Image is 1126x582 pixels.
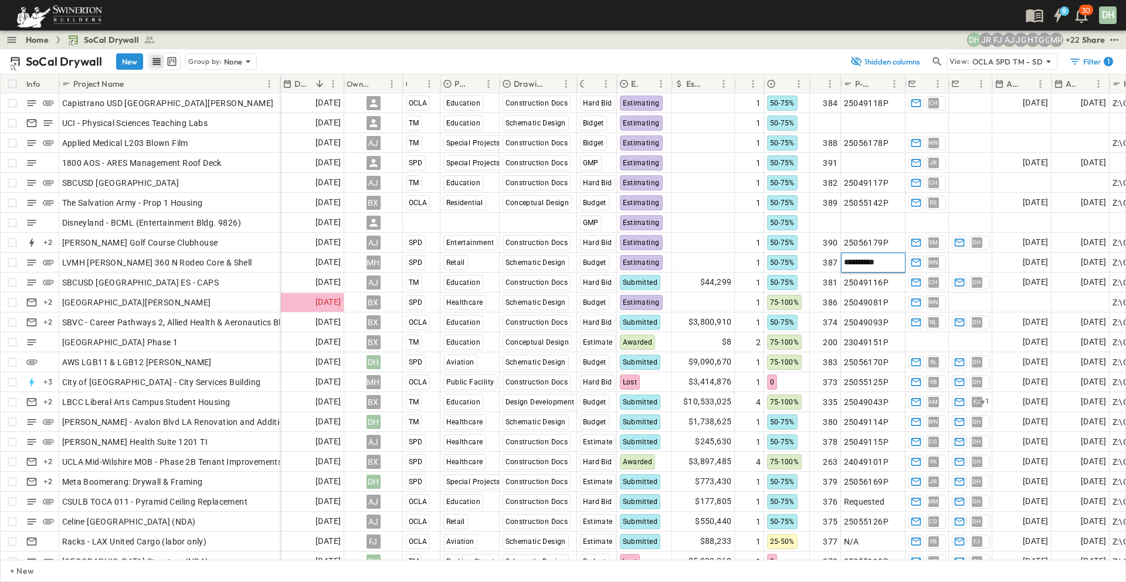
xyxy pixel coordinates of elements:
span: [DATE] [1081,96,1106,110]
span: 25049118P [844,97,889,109]
div: Francisco J. Sanchez (frsanchez@swinerton.com) [991,33,1005,47]
span: 1800 AOS - ARES Management Roof Deck [62,157,222,169]
p: P-Code [855,78,872,90]
span: Awarded [623,338,653,346]
span: [DATE] [316,275,341,289]
span: DH [972,282,981,283]
button: New [116,53,143,70]
span: TM [409,139,419,147]
span: [DATE] [316,176,341,189]
div: Info [24,74,59,93]
span: Education [446,278,481,287]
span: 2 [756,336,761,348]
div: Meghana Raj (meghana.raj@swinerton.com) [1049,33,1063,47]
span: [DATE] [316,196,341,209]
span: [DATE] [1081,275,1106,289]
span: 1 [756,316,761,328]
button: Sort [641,77,654,90]
p: Due Date [294,78,311,90]
div: Info [26,67,40,100]
span: 1 [756,117,761,129]
span: 50-75% [770,318,795,326]
button: test [1107,33,1121,47]
span: Estimating [623,239,660,247]
div: + 2 [41,236,55,250]
span: Education [446,119,481,127]
span: Submitted [623,318,658,326]
div: Haaris Tahmas (haaris.tahmas@swinerton.com) [1026,33,1040,47]
span: [PERSON_NAME] Golf Course Clubhouse [62,237,218,249]
span: OCLA [409,99,428,107]
span: Aviation [446,358,474,366]
span: [GEOGRAPHIC_DATA] Phase 1 [62,336,178,348]
span: [DATE] [316,216,341,229]
span: AWS LGB11 & LGB12 [PERSON_NAME] [62,356,212,368]
span: LBCC Liberal Arts Campus Student Housing [62,396,230,408]
h6: 9 [1062,6,1066,16]
span: Education [446,179,481,187]
button: 9 [1046,5,1070,26]
button: Sort [918,77,931,90]
button: Menu [931,77,945,91]
span: Schematic Design [506,119,566,127]
span: 25049117P [844,177,889,189]
span: Capistrano USD [GEOGRAPHIC_DATA][PERSON_NAME] [62,97,274,109]
button: Menu [746,77,760,91]
nav: breadcrumbs [26,34,162,46]
p: + 22 [1066,34,1077,46]
span: Lost [623,378,637,386]
div: MH [367,375,381,389]
span: SPD [409,239,423,247]
button: Sort [1020,77,1033,90]
span: [DATE] [1081,375,1106,389]
span: [DATE] [1023,156,1048,169]
span: 1 [756,237,761,249]
span: Hard Bid [583,179,612,187]
span: Estimating [623,258,660,267]
span: Estimating [623,159,660,167]
span: OCLA [409,199,428,207]
span: GMP [583,159,599,167]
div: Share [1082,34,1105,46]
div: Owner [344,74,403,93]
span: Estimating [623,119,660,127]
div: Jorge Garcia (jorgarcia@swinerton.com) [1014,33,1028,47]
span: [DATE] [316,395,341,409]
div: + 2 [41,315,55,329]
span: Budget [583,358,606,366]
span: [DATE] [1023,335,1048,349]
span: 382 [823,177,837,189]
img: 6c363589ada0b36f064d841b69d3a419a338230e66bb0a533688fa5cc3e9e735.png [14,3,104,28]
span: 1 [756,197,761,209]
div: Gerrad Gerber (gerrad.gerber@swinerton.com) [1037,33,1052,47]
div: DH [367,355,381,369]
span: SPD [409,358,423,366]
span: Special Projects [446,139,500,147]
span: [DATE] [316,136,341,149]
span: CH [929,282,938,283]
span: 389 [823,197,837,209]
span: [DATE] [1081,335,1106,349]
span: Applied Medical L203 Blown Film [62,137,188,149]
span: Construction Docs [506,378,568,386]
span: Schematic Design [506,358,566,366]
span: 25055142P [844,197,889,209]
button: DH [1098,5,1118,25]
div: BX [367,295,381,309]
span: 1 [756,376,761,388]
span: 23049151P [844,336,889,348]
div: BX [367,196,381,210]
button: Sort [815,77,827,90]
span: Estimating [623,199,660,207]
span: 1 [756,277,761,288]
span: Construction Docs [506,239,568,247]
span: [DATE] [1023,355,1048,369]
span: [DATE] [316,315,341,329]
button: Menu [1091,77,1105,91]
span: TM [409,179,419,187]
button: Sort [409,77,422,90]
span: UCI - Physical Sciences Teaching Labs [62,117,208,129]
span: $3,800,910 [689,315,732,329]
span: Estimating [623,219,660,227]
span: RS [930,202,937,203]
